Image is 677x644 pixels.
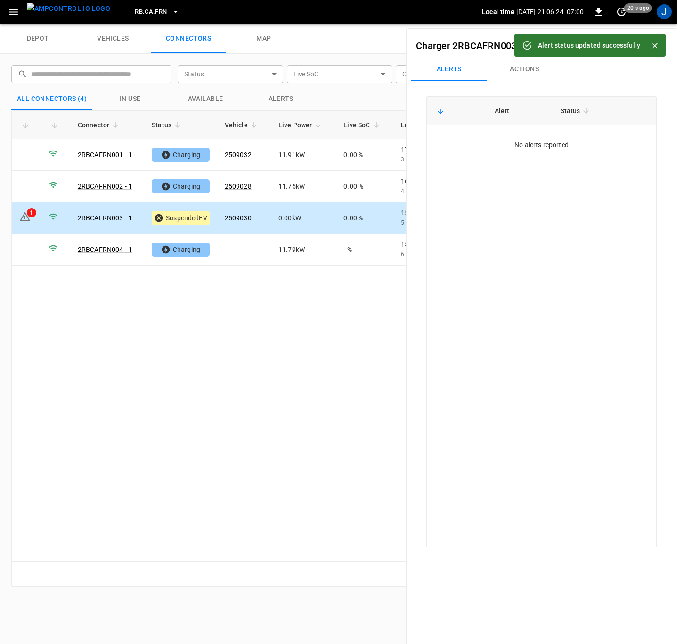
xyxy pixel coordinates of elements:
h6: - [416,38,571,53]
button: Close [648,39,662,53]
a: vehicles [75,24,151,54]
div: Alert status updated successfully [538,37,640,54]
span: Connector [78,119,122,131]
div: 1 [27,208,36,217]
div: profile-icon [657,4,672,19]
div: SuspendedEV [152,211,210,225]
span: RB.CA.FRN [135,7,167,17]
td: 11.79 kW [271,234,336,266]
span: Status [152,119,184,131]
div: Charging [152,243,210,257]
button: All Connectors (4) [11,88,92,110]
p: 17:47 [401,145,474,154]
span: 5 hours ago [401,219,433,226]
a: 2509028 [225,183,252,190]
span: Live SoC [343,119,382,131]
p: 15:52 [401,208,474,217]
div: Charging [152,148,210,162]
td: 0.00 % [336,171,393,202]
td: 0.00 kW [271,202,336,234]
a: Charger 2RBCAFRN003 [416,40,516,51]
td: 0.00 % [336,202,393,234]
td: - % [336,234,393,266]
button: in use [92,88,168,110]
span: Vehicle [225,119,260,131]
a: connectors [151,24,226,54]
td: 11.75 kW [271,171,336,202]
p: 16:46 [401,176,474,186]
button: Actions [487,58,562,81]
span: 4 hours ago [401,188,433,194]
td: 11.91 kW [271,139,336,171]
a: 2RBCAFRN003 - 1 [78,214,132,222]
button: set refresh interval [614,4,629,19]
span: Last Session Start [401,119,469,131]
button: Alerts [243,88,318,110]
div: Charging [152,179,210,193]
p: Local time [482,7,514,17]
th: Alert [487,97,553,125]
td: 0.00 % [336,139,393,171]
span: 20 s ago [624,3,652,13]
span: Status [561,105,593,117]
a: 2509030 [225,214,252,222]
a: 2509032 [225,151,252,159]
div: Connectors submenus tabs [411,58,672,81]
span: 6 hours ago [401,251,433,258]
button: Alerts [411,58,487,81]
span: Live Power [278,119,325,131]
a: 2RBCAFRN004 - 1 [78,246,132,253]
td: - [217,234,271,266]
a: 2RBCAFRN001 - 1 [78,151,132,159]
img: ampcontrol.io logo [27,3,110,15]
button: Available [168,88,243,110]
span: 3 hours ago [401,156,433,163]
a: map [226,24,302,54]
p: [DATE] 21:06:24 -07:00 [516,7,584,17]
button: RB.CA.FRN [131,3,183,21]
a: 2RBCAFRN002 - 1 [78,183,132,190]
div: No alerts reported [442,140,641,150]
p: 15:25 [401,240,474,249]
